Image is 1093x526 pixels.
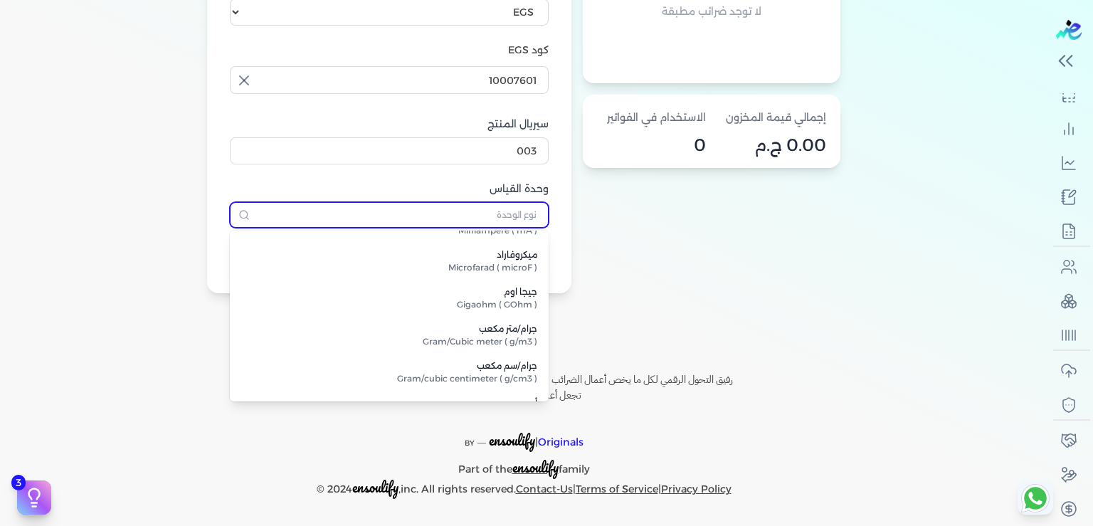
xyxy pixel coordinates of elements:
[489,429,535,451] span: ensoulify
[576,483,658,495] a: Terms of Service
[512,463,559,475] a: ensoulify
[516,483,573,495] a: Contact-Us
[285,478,763,499] p: © 2024 ,inc. All rights reserved. | |
[258,335,537,348] span: Gram/Cubic meter ( g/m3 )
[258,372,537,385] span: Gram/cubic centimeter ( g/cm3 )
[258,322,537,335] span: جرام/متر مكعب
[230,117,549,132] label: سيريال المنتج
[230,66,549,93] input: كود EGS
[258,248,537,261] span: ميكروفاراد
[258,285,537,298] span: جيجا اوم
[258,298,537,311] span: Gigaohm ( GOhm )
[258,224,537,237] span: Milliampere ( mA )
[1056,20,1082,40] img: logo
[477,435,486,444] sup: __
[258,359,537,372] span: جرام/سم مكعب
[661,483,732,495] a: Privacy Policy
[538,436,584,448] span: Originals
[717,109,826,127] p: إجمالي قيمة المخزون
[230,43,549,58] label: كود EGS
[258,396,537,409] span: أمبير
[597,109,706,127] p: الاستخدام في الفواتير
[512,456,559,478] span: ensoulify
[662,3,761,21] p: لا توجد ضرائب مطبقة
[230,137,549,164] input: ادخل كود المنتج لديك
[230,66,549,99] button: كود EGS
[17,480,51,515] button: 3
[717,136,826,154] p: 0.00 ج.م
[230,202,549,228] input: نوع الوحدة
[230,231,549,401] ul: نوع الوحدة
[597,136,706,154] p: 0
[230,182,549,196] label: وحدة القياس
[285,453,763,479] p: Part of the family
[465,438,475,448] span: BY
[352,476,398,498] span: ensoulify
[258,261,537,274] span: Microfarad ( microF )
[285,414,763,453] p: |
[11,475,26,490] span: 3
